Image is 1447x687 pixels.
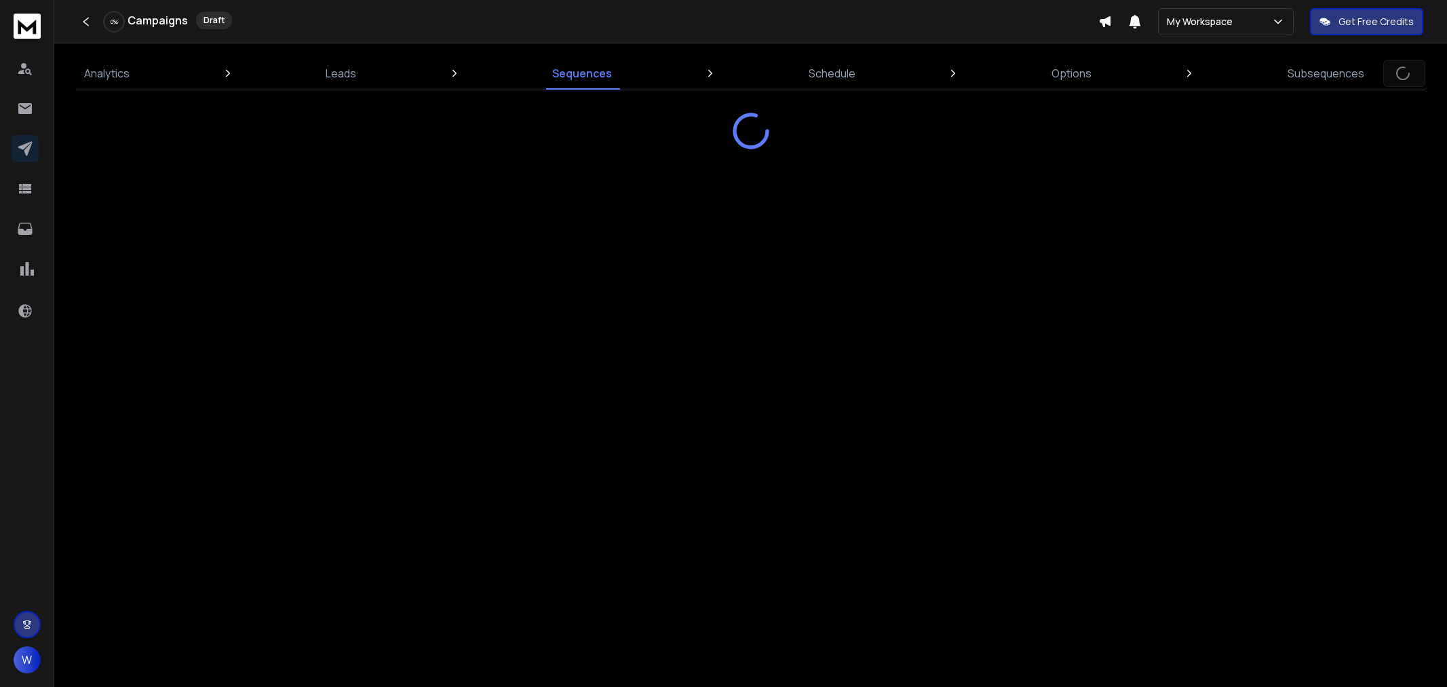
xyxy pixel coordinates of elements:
button: Get Free Credits [1310,8,1423,35]
img: logo [14,14,41,39]
a: Analytics [76,57,138,90]
a: Subsequences [1279,57,1372,90]
p: Sequences [552,65,612,81]
h1: Campaigns [128,12,188,29]
p: Subsequences [1288,65,1364,81]
button: W [14,646,41,673]
p: Get Free Credits [1338,15,1414,29]
p: My Workspace [1167,15,1238,29]
a: Options [1043,57,1100,90]
p: Leads [326,65,356,81]
p: 0 % [111,18,118,26]
a: Schedule [800,57,864,90]
p: Options [1052,65,1092,81]
a: Sequences [544,57,620,90]
p: Schedule [809,65,855,81]
p: Analytics [84,65,130,81]
a: Leads [317,57,364,90]
div: Draft [196,12,232,29]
